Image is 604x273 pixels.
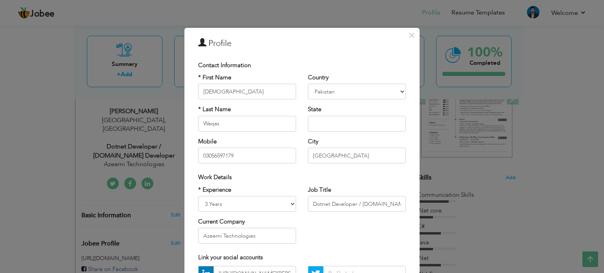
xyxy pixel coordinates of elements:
label: Country [308,73,329,82]
button: Close [405,29,418,42]
label: State [308,105,321,114]
span: × [408,28,415,42]
h3: Profile [198,38,406,49]
label: * Last Name [198,105,231,114]
label: Current Company [198,218,245,226]
label: City [308,137,319,146]
label: Mobile [198,137,217,146]
label: * Experience [198,186,231,194]
span: Contact Information [198,61,251,69]
span: Work Details [198,173,232,181]
label: * First Name [198,73,231,82]
label: Job Title [308,186,331,194]
span: Link your social accounts [198,253,263,261]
